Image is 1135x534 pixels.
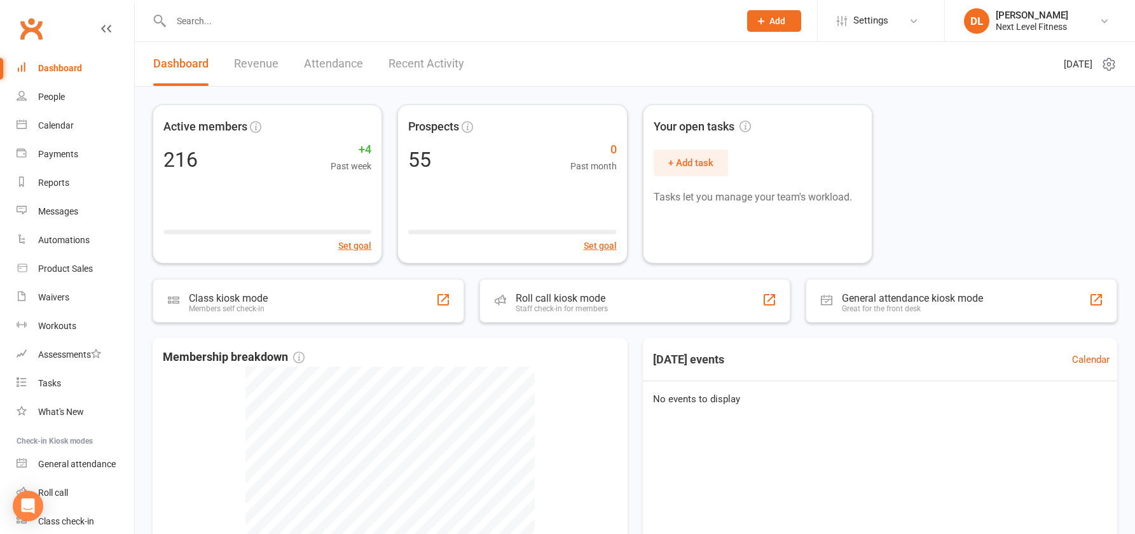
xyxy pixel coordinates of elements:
[1064,57,1092,72] span: [DATE]
[643,348,734,371] h3: [DATE] events
[584,239,617,253] button: Set goal
[189,304,268,313] div: Members self check-in
[38,120,74,130] div: Calendar
[842,304,983,313] div: Great for the front desk
[234,42,279,86] a: Revenue
[769,16,785,26] span: Add
[38,178,69,188] div: Reports
[996,21,1068,32] div: Next Level Fitness
[516,304,608,313] div: Staff check-in for members
[38,149,78,159] div: Payments
[38,235,90,245] div: Automations
[189,292,268,304] div: Class kiosk mode
[17,255,134,283] a: Product Sales
[653,118,750,136] span: Your open tasks
[17,450,134,479] a: General attendance kiosk mode
[331,141,371,159] span: +4
[163,348,305,367] span: Membership breakdown
[389,42,464,86] a: Recent Activity
[153,42,209,86] a: Dashboard
[38,92,65,102] div: People
[1072,352,1110,367] a: Calendar
[338,239,371,253] button: Set goal
[38,206,78,216] div: Messages
[17,169,134,197] a: Reports
[964,8,989,34] div: DL
[38,378,61,388] div: Tasks
[38,349,101,360] div: Assessments
[38,516,94,526] div: Class check-in
[17,283,134,312] a: Waivers
[408,118,459,136] span: Prospects
[17,54,134,83] a: Dashboard
[15,13,47,45] a: Clubworx
[38,263,93,274] div: Product Sales
[17,83,134,111] a: People
[17,341,134,369] a: Assessments
[17,479,134,507] a: Roll call
[38,459,116,469] div: General attendance
[17,140,134,169] a: Payments
[163,118,247,136] span: Active members
[13,491,43,521] div: Open Intercom Messenger
[408,150,431,170] div: 55
[331,159,371,173] span: Past week
[653,189,861,206] p: Tasks let you manage your team's workload.
[853,6,888,35] span: Settings
[516,292,608,304] div: Roll call kiosk mode
[17,312,134,341] a: Workouts
[17,398,134,426] a: What's New
[17,111,134,140] a: Calendar
[842,292,983,304] div: General attendance kiosk mode
[653,150,727,176] button: + Add task
[38,407,84,417] div: What's New
[38,63,82,73] div: Dashboard
[570,159,617,173] span: Past month
[17,369,134,398] a: Tasks
[17,197,134,226] a: Messages
[996,10,1068,21] div: [PERSON_NAME]
[304,42,363,86] a: Attendance
[17,226,134,255] a: Automations
[747,10,801,32] button: Add
[38,292,69,302] div: Waivers
[638,381,1123,417] div: No events to display
[38,488,68,498] div: Roll call
[163,150,198,170] div: 216
[38,321,76,331] div: Workouts
[570,141,617,159] span: 0
[167,12,731,30] input: Search...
